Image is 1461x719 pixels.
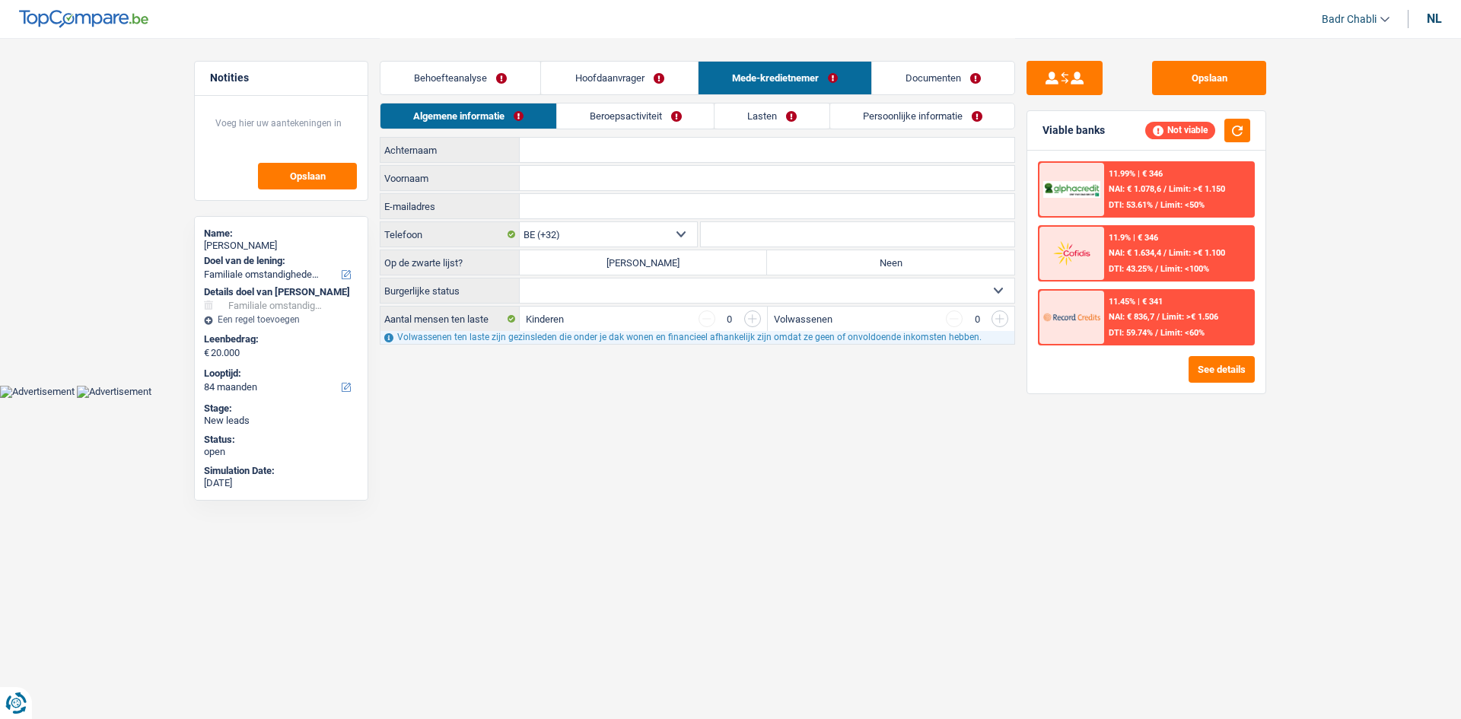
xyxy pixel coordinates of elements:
span: Limit: <60% [1160,328,1205,338]
button: See details [1189,356,1255,383]
span: Limit: >€ 1.150 [1169,184,1225,194]
label: Achternaam [380,138,520,162]
span: Limit: <100% [1160,264,1209,274]
span: / [1155,200,1158,210]
div: [PERSON_NAME] [204,240,358,252]
div: 0 [970,314,984,324]
button: Opslaan [1152,61,1266,95]
label: Aantal mensen ten laste [380,307,520,331]
a: Mede-kredietnemer [699,62,871,94]
a: Badr Chabli [1310,7,1389,32]
label: Voornaam [380,166,520,190]
label: Leenbedrag: [204,333,355,345]
label: Op de zwarte lijst? [380,250,520,275]
div: 11.45% | € 341 [1109,297,1163,307]
span: / [1155,264,1158,274]
span: / [1163,248,1167,258]
div: open [204,446,358,458]
button: Opslaan [258,163,357,189]
a: Lasten [715,103,829,129]
span: / [1155,328,1158,338]
img: Alphacredit [1043,181,1100,199]
div: Simulation Date: [204,465,358,477]
div: 11.9% | € 346 [1109,233,1158,243]
div: Volwassenen ten laste zijn gezinsleden die onder je dak wonen en financieel afhankelijk zijn omda... [380,331,1014,344]
a: Beroepsactiviteit [557,103,715,129]
div: Een regel toevoegen [204,314,358,325]
div: Details doel van [PERSON_NAME] [204,286,358,298]
span: Badr Chabli [1322,13,1377,26]
span: DTI: 53.61% [1109,200,1153,210]
span: Opslaan [290,171,326,181]
label: Volwassenen [774,314,832,324]
a: Algemene informatie [380,103,556,129]
label: Looptijd: [204,367,355,380]
h5: Notities [210,72,352,84]
div: nl [1427,11,1442,26]
div: Stage: [204,402,358,415]
img: TopCompare Logo [19,10,148,28]
img: Advertisement [77,386,151,398]
div: Name: [204,227,358,240]
a: Documenten [872,62,1014,94]
label: Burgerlijke status [380,278,520,303]
img: Record Credits [1043,303,1100,331]
span: NAI: € 1.078,6 [1109,184,1161,194]
span: / [1163,184,1167,194]
div: Status: [204,434,358,446]
label: Neen [767,250,1014,275]
span: NAI: € 836,7 [1109,312,1154,322]
div: 11.99% | € 346 [1109,169,1163,179]
label: E-mailadres [380,194,520,218]
span: Limit: <50% [1160,200,1205,210]
span: € [204,347,209,359]
span: DTI: 59.74% [1109,328,1153,338]
span: Limit: >€ 1.100 [1169,248,1225,258]
img: Cofidis [1043,239,1100,267]
label: Doel van de lening: [204,255,355,267]
label: Telefoon [380,222,520,247]
div: Viable banks [1042,124,1105,137]
span: / [1157,312,1160,322]
label: [PERSON_NAME] [520,250,767,275]
label: Kinderen [526,314,564,324]
span: DTI: 43.25% [1109,264,1153,274]
a: Behoefteanalyse [380,62,540,94]
a: Hoofdaanvrager [541,62,697,94]
div: 0 [723,314,737,324]
div: New leads [204,415,358,427]
div: [DATE] [204,477,358,489]
a: Persoonlijke informatie [830,103,1015,129]
input: 401020304 [701,222,1015,247]
div: Not viable [1145,122,1215,138]
span: NAI: € 1.634,4 [1109,248,1161,258]
span: Limit: >€ 1.506 [1162,312,1218,322]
